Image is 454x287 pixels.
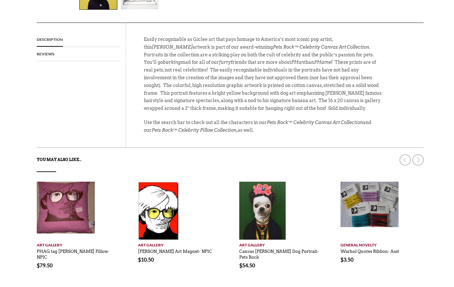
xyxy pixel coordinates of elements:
[37,157,82,162] strong: You may also like…
[138,256,141,263] span: $
[239,262,255,268] bdi: 54.50
[37,33,63,47] a: Description
[37,262,53,268] bdi: 79.50
[340,256,343,263] span: $
[273,44,299,50] em: Pets Rock™
[37,262,40,268] span: $
[267,120,363,125] em: Pets Rock™ Celebrity Canvas Art Collection
[152,44,192,50] em: [PERSON_NAME]
[163,60,181,65] em: barking
[340,240,424,248] a: General Novelty
[239,262,242,268] span: $
[314,60,331,65] em: PHame
[37,240,120,248] a: Art Gallery
[239,246,319,260] a: Canvas [PERSON_NAME] Dog Portrait- Pets Rock
[219,60,231,65] em: furry
[300,44,369,50] em: Celebrity Canvas Art Collection
[37,246,109,260] a: PHAG tag [PERSON_NAME] Pillow- NPIC
[239,240,322,248] a: Art Gallery
[340,246,399,254] a: Warhol Quotes Ribbon- Asst
[138,246,212,254] a: [PERSON_NAME] Art Magnet- NPIC
[152,128,238,133] em: Pets Rock™ Celebrity Pillow Collection,
[144,119,382,141] p: Use the search bar to check out all the characters in our and our as well.
[239,182,286,240] img: frida kahlo dog potrait
[37,47,54,61] a: Reviews
[138,256,154,263] bdi: 10.50
[291,60,304,65] em: PHun
[144,36,382,119] p: Easily recognizable as Giclee art that pays homage to America’s most iconic pop artist, this artw...
[340,256,353,263] bdi: 3.50
[138,240,221,248] a: Art Gallery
